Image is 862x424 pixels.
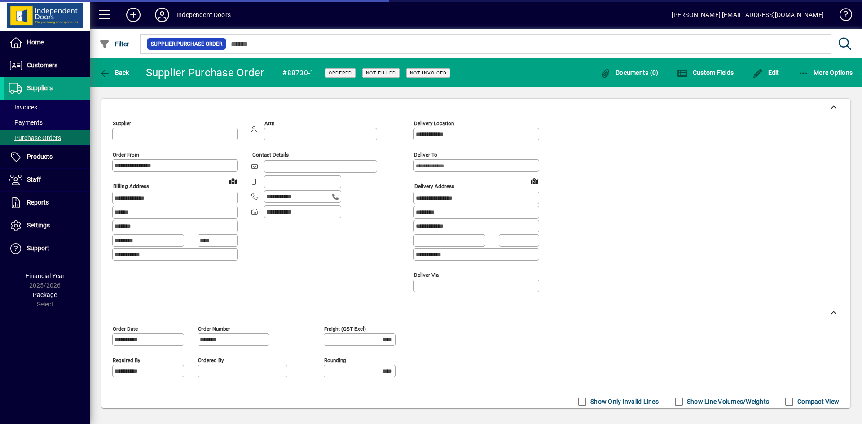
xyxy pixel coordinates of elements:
a: Staff [4,169,90,191]
mat-label: Deliver To [414,152,437,158]
label: Show Only Invalid Lines [589,397,659,406]
span: Home [27,39,44,46]
a: Settings [4,214,90,237]
mat-label: Ordered by [198,357,224,363]
div: #88730-1 [282,66,314,80]
span: Suppliers [27,84,53,92]
span: Ordered [329,70,352,76]
div: Supplier Purchase Order [146,66,264,80]
span: Package [33,291,57,298]
span: Reports [27,199,49,206]
span: Settings [27,222,50,229]
span: More Options [798,69,853,76]
a: View on map [527,174,541,188]
div: [PERSON_NAME] [EMAIL_ADDRESS][DOMAIN_NAME] [672,8,824,22]
mat-label: Delivery Location [414,120,454,127]
button: Back [97,65,132,81]
mat-label: Rounding [324,357,346,363]
span: Payments [9,119,43,126]
div: Independent Doors [176,8,231,22]
span: Customers [27,61,57,69]
mat-label: Required by [113,357,140,363]
a: Purchase Orders [4,130,90,145]
a: Customers [4,54,90,77]
span: Documents (0) [600,69,659,76]
button: Documents (0) [598,65,661,81]
span: Invoices [9,104,37,111]
a: Reports [4,192,90,214]
a: Invoices [4,100,90,115]
mat-label: Order date [113,325,138,332]
mat-label: Supplier [113,120,131,127]
button: Custom Fields [675,65,736,81]
button: Add [119,7,148,23]
span: Products [27,153,53,160]
a: Support [4,237,90,260]
mat-label: Order from [113,152,139,158]
a: Payments [4,115,90,130]
span: Supplier Purchase Order [151,39,222,48]
span: Filter [99,40,129,48]
span: Edit [752,69,779,76]
a: View on map [226,174,240,188]
label: Compact View [796,397,839,406]
a: Knowledge Base [833,2,851,31]
span: Not Invoiced [410,70,447,76]
a: Products [4,146,90,168]
mat-label: Order number [198,325,230,332]
span: Custom Fields [677,69,734,76]
label: Show Line Volumes/Weights [685,397,769,406]
span: Back [99,69,129,76]
mat-label: Deliver via [414,271,439,278]
span: Purchase Orders [9,134,61,141]
button: Edit [750,65,782,81]
span: Not Filled [366,70,396,76]
span: Support [27,245,49,252]
span: Staff [27,176,41,183]
button: Profile [148,7,176,23]
a: Home [4,31,90,54]
span: Financial Year [26,272,65,280]
button: Filter [97,36,132,52]
button: More Options [796,65,855,81]
app-page-header-button: Back [90,65,139,81]
mat-label: Attn [264,120,274,127]
mat-label: Freight (GST excl) [324,325,366,332]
